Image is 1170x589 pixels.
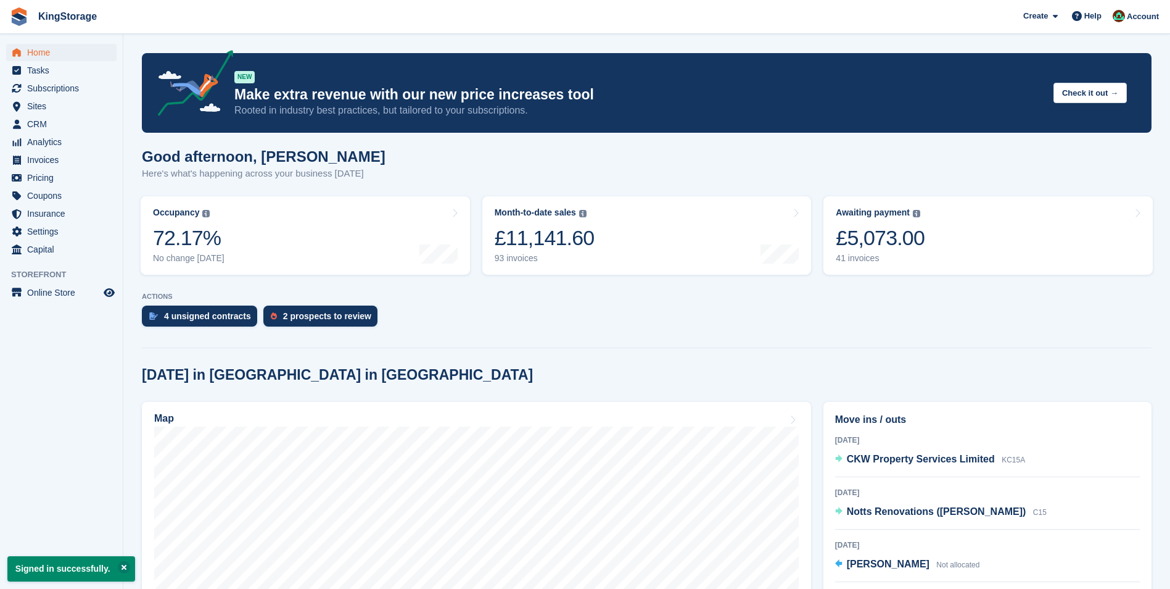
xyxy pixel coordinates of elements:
[6,115,117,133] a: menu
[263,306,384,333] a: 2 prospects to review
[283,311,371,321] div: 2 prospects to review
[1113,10,1125,22] img: John King
[234,104,1044,117] p: Rooted in industry best practices, but tailored to your subscriptions.
[1127,10,1159,23] span: Account
[153,225,225,251] div: 72.17%
[234,86,1044,104] p: Make extra revenue with our new price increases tool
[1033,508,1047,517] span: C15
[835,412,1140,427] h2: Move ins / outs
[11,269,123,281] span: Storefront
[147,50,234,120] img: price-adjustments-announcement-icon-8257ccfd72463d97f412b2fc003d46551f7dbcb40ab6d574587a9cd5c0d94...
[6,151,117,169] a: menu
[27,80,101,97] span: Subscriptions
[10,7,28,26] img: stora-icon-8386f47178a22dfd0bd8f6a31ec36ba5ce8667c1dd55bd0f319d3a0aa187defe.svg
[835,435,1140,446] div: [DATE]
[823,196,1153,275] a: Awaiting payment £5,073.00 41 invoices
[6,223,117,240] a: menu
[142,367,533,383] h2: [DATE] in [GEOGRAPHIC_DATA] in [GEOGRAPHIC_DATA]
[936,561,979,569] span: Not allocated
[1084,10,1102,22] span: Help
[1002,456,1025,464] span: KC15A
[27,115,101,133] span: CRM
[836,207,910,218] div: Awaiting payment
[1023,10,1048,22] span: Create
[27,133,101,151] span: Analytics
[6,205,117,222] a: menu
[27,241,101,258] span: Capital
[27,205,101,222] span: Insurance
[153,253,225,264] div: No change [DATE]
[6,80,117,97] a: menu
[202,210,210,217] img: icon-info-grey-7440780725fd019a000dd9b08b2336e03edf1995a4989e88bcd33f0948082b44.svg
[835,452,1026,468] a: CKW Property Services Limited KC15A
[154,413,174,424] h2: Map
[142,293,1151,301] p: ACTIONS
[835,487,1140,498] div: [DATE]
[149,312,158,320] img: contract_signature_icon-13c848040528278c33f63329250d36e43548de30e8caae1d1a13099fd9432cc5.svg
[579,210,587,217] img: icon-info-grey-7440780725fd019a000dd9b08b2336e03edf1995a4989e88bcd33f0948082b44.svg
[6,169,117,186] a: menu
[835,504,1047,520] a: Notts Renovations ([PERSON_NAME]) C15
[153,207,199,218] div: Occupancy
[271,312,277,320] img: prospect-51fa495bee0391a8d652442698ab0144808aea92771e9ea1ae160a38d050c398.svg
[495,253,595,264] div: 93 invoices
[847,454,995,464] span: CKW Property Services Limited
[1053,83,1127,103] button: Check it out →
[27,284,101,301] span: Online Store
[142,306,263,333] a: 4 unsigned contracts
[495,207,576,218] div: Month-to-date sales
[6,284,117,301] a: menu
[836,225,925,251] div: £5,073.00
[6,133,117,151] a: menu
[6,62,117,79] a: menu
[847,506,1026,517] span: Notts Renovations ([PERSON_NAME])
[6,187,117,204] a: menu
[27,44,101,61] span: Home
[27,151,101,169] span: Invoices
[27,98,101,115] span: Sites
[835,540,1140,551] div: [DATE]
[142,148,385,165] h1: Good afternoon, [PERSON_NAME]
[6,44,117,61] a: menu
[6,98,117,115] a: menu
[27,62,101,79] span: Tasks
[836,253,925,264] div: 41 invoices
[913,210,920,217] img: icon-info-grey-7440780725fd019a000dd9b08b2336e03edf1995a4989e88bcd33f0948082b44.svg
[847,559,929,569] span: [PERSON_NAME]
[27,223,101,240] span: Settings
[141,196,470,275] a: Occupancy 72.17% No change [DATE]
[7,556,135,582] p: Signed in successfully.
[142,167,385,181] p: Here's what's happening across your business [DATE]
[27,187,101,204] span: Coupons
[234,71,255,83] div: NEW
[6,241,117,258] a: menu
[495,225,595,251] div: £11,141.60
[33,6,102,27] a: KingStorage
[835,557,980,573] a: [PERSON_NAME] Not allocated
[27,169,101,186] span: Pricing
[164,311,251,321] div: 4 unsigned contracts
[482,196,812,275] a: Month-to-date sales £11,141.60 93 invoices
[102,285,117,300] a: Preview store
